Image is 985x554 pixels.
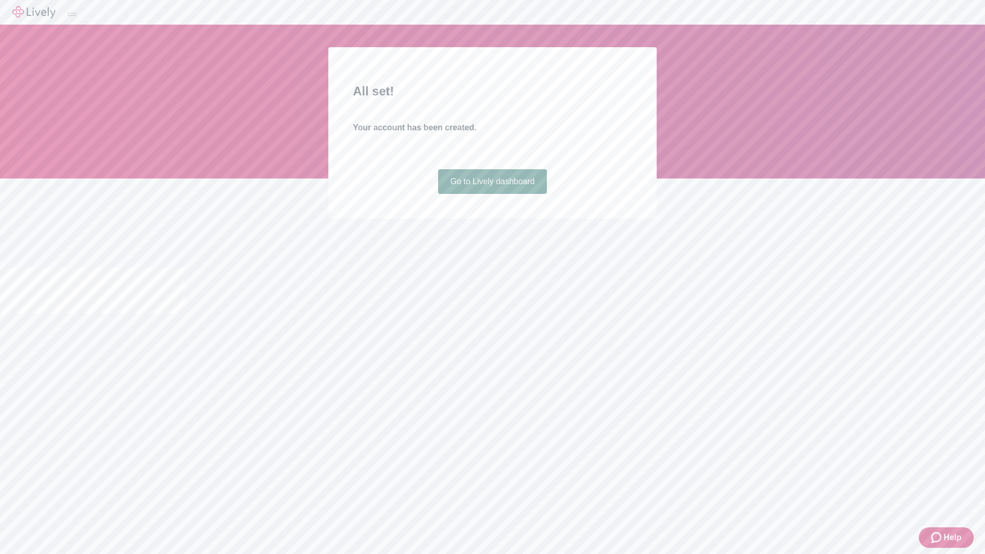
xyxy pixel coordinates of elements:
[943,531,961,544] span: Help
[12,6,55,18] img: Lively
[353,82,632,101] h2: All set!
[931,531,943,544] svg: Zendesk support icon
[353,122,632,134] h4: Your account has been created.
[438,169,547,194] a: Go to Lively dashboard
[68,13,76,16] button: Log out
[919,527,974,548] button: Zendesk support iconHelp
